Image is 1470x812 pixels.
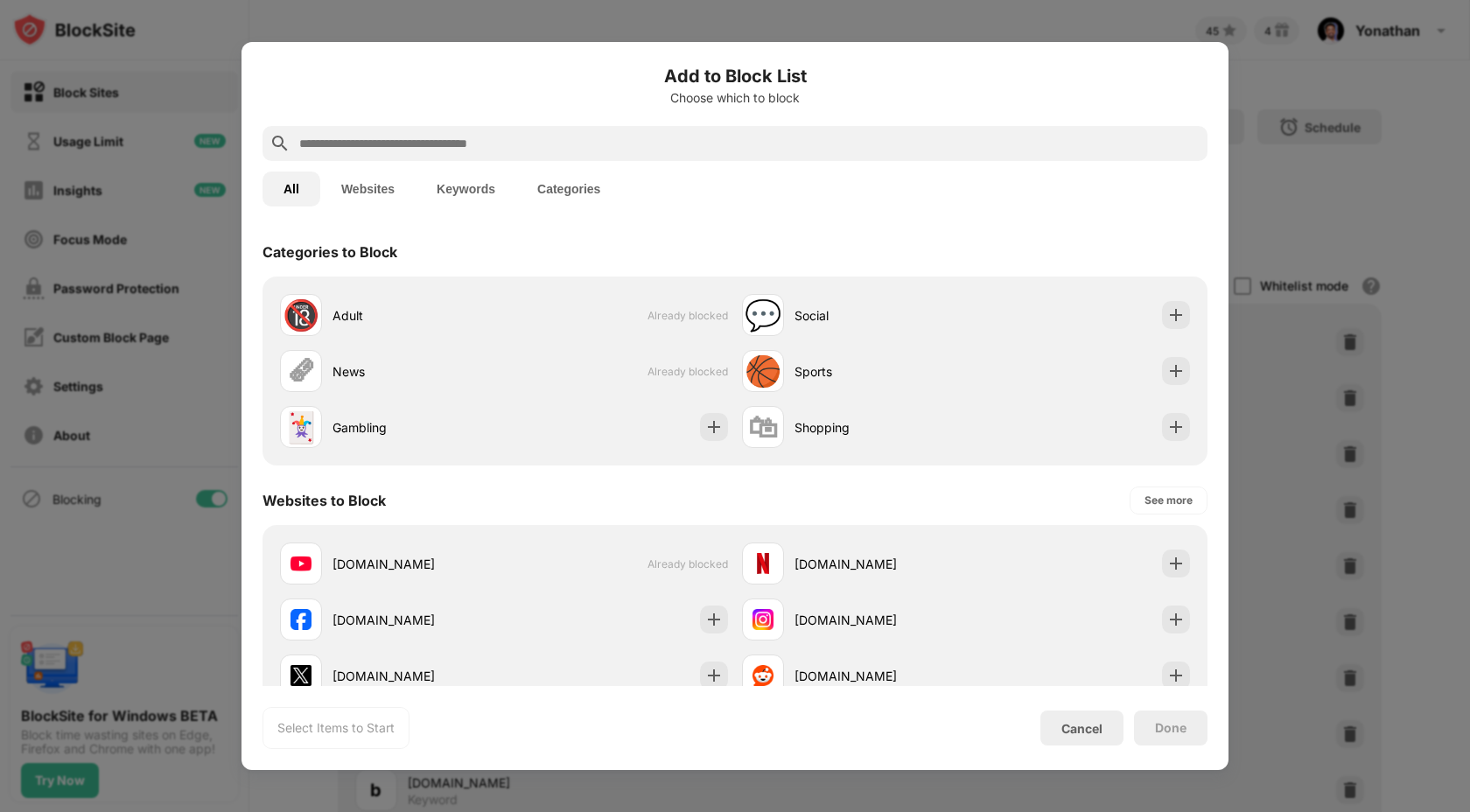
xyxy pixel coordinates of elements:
div: 🔞 [283,297,319,333]
div: Shopping [794,418,966,437]
div: Select Items to Start [277,719,395,737]
div: Categories to Block [262,243,397,261]
span: Already blocked [647,309,728,322]
img: favicons [290,553,311,574]
button: Websites [320,171,416,206]
div: Gambling [332,418,504,437]
div: [DOMAIN_NAME] [794,611,966,629]
button: Keywords [416,171,516,206]
div: Cancel [1061,721,1102,736]
div: News [332,362,504,381]
img: favicons [290,609,311,630]
button: Categories [516,171,621,206]
img: favicons [752,553,773,574]
div: Done [1155,721,1186,735]
div: 💬 [745,297,781,333]
div: [DOMAIN_NAME] [794,555,966,573]
div: [DOMAIN_NAME] [794,667,966,685]
img: search.svg [269,133,290,154]
div: 🃏 [283,409,319,445]
div: See more [1144,492,1193,509]
img: favicons [752,665,773,686]
h6: Add to Block List [262,63,1207,89]
div: [DOMAIN_NAME] [332,611,504,629]
div: Sports [794,362,966,381]
img: favicons [752,609,773,630]
span: Already blocked [647,557,728,570]
span: Already blocked [647,365,728,378]
div: [DOMAIN_NAME] [332,555,504,573]
div: 🗞 [286,353,316,389]
div: Websites to Block [262,492,386,509]
img: favicons [290,665,311,686]
div: [DOMAIN_NAME] [332,667,504,685]
div: Choose which to block [262,91,1207,105]
div: 🛍 [748,409,778,445]
div: Social [794,306,966,325]
div: 🏀 [745,353,781,389]
div: Adult [332,306,504,325]
button: All [262,171,320,206]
